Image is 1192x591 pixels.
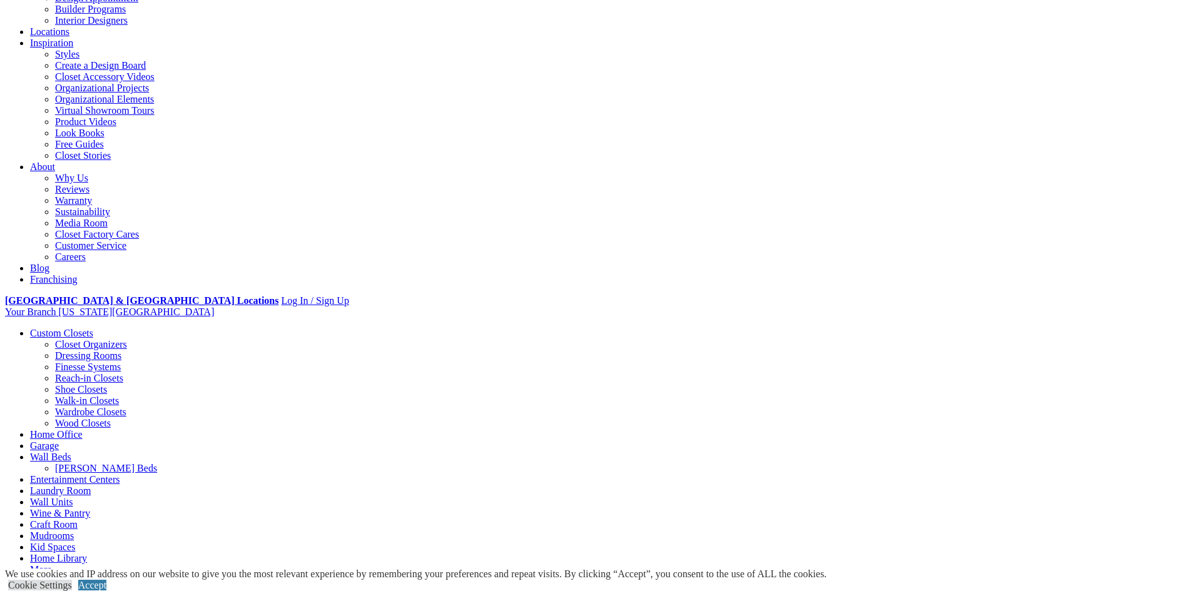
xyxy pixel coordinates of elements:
a: Locations [30,26,69,37]
a: Organizational Projects [55,83,149,93]
a: Your Branch [US_STATE][GEOGRAPHIC_DATA] [5,306,214,317]
a: Laundry Room [30,485,91,496]
a: Interior Designers [55,15,128,26]
a: Craft Room [30,519,78,530]
a: Organizational Elements [55,94,154,104]
a: Log In / Sign Up [281,295,349,306]
a: Home Library [30,553,87,563]
a: Wine & Pantry [30,508,90,518]
a: Cookie Settings [8,580,72,590]
a: Entertainment Centers [30,474,120,485]
a: Inspiration [30,38,73,48]
a: Free Guides [55,139,104,149]
a: Why Us [55,173,88,183]
a: Wall Units [30,497,73,507]
a: Reviews [55,184,89,194]
a: Wood Closets [55,418,111,428]
a: Wall Beds [30,452,71,462]
a: Closet Accessory Videos [55,71,155,82]
div: We use cookies and IP address on our website to give you the most relevant experience by remember... [5,568,827,580]
a: Look Books [55,128,104,138]
a: Closet Organizers [55,339,127,350]
a: [PERSON_NAME] Beds [55,463,157,473]
a: Closet Stories [55,150,111,161]
a: Wardrobe Closets [55,407,126,417]
a: Product Videos [55,116,116,127]
a: Create a Design Board [55,60,146,71]
a: Garage [30,440,59,451]
a: Sustainability [55,206,110,217]
a: Customer Service [55,240,126,251]
span: Your Branch [5,306,56,317]
a: More menu text will display only on big screen [30,564,52,575]
a: Mudrooms [30,530,74,541]
a: Reach-in Closets [55,373,123,383]
a: Custom Closets [30,328,93,338]
a: Dressing Rooms [55,350,121,361]
a: Finesse Systems [55,361,121,372]
a: Closet Factory Cares [55,229,139,240]
a: Franchising [30,274,78,285]
a: Blog [30,263,49,273]
a: Builder Programs [55,4,126,14]
a: Media Room [55,218,108,228]
a: Shoe Closets [55,384,107,395]
a: Home Office [30,429,83,440]
a: Styles [55,49,79,59]
a: Careers [55,251,86,262]
a: Walk-in Closets [55,395,119,406]
a: Warranty [55,195,92,206]
a: [GEOGRAPHIC_DATA] & [GEOGRAPHIC_DATA] Locations [5,295,278,306]
a: Kid Spaces [30,542,75,552]
span: [US_STATE][GEOGRAPHIC_DATA] [58,306,214,317]
a: About [30,161,55,172]
a: Virtual Showroom Tours [55,105,155,116]
a: Accept [78,580,106,590]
